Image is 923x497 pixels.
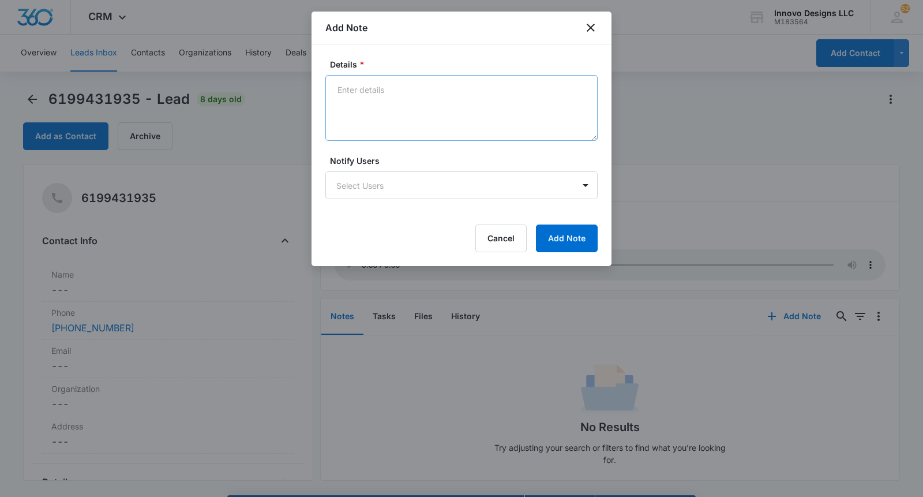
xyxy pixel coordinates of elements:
[584,21,598,35] button: close
[536,225,598,252] button: Add Note
[330,155,602,167] label: Notify Users
[330,58,602,70] label: Details
[325,21,367,35] h1: Add Note
[475,225,527,252] button: Cancel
